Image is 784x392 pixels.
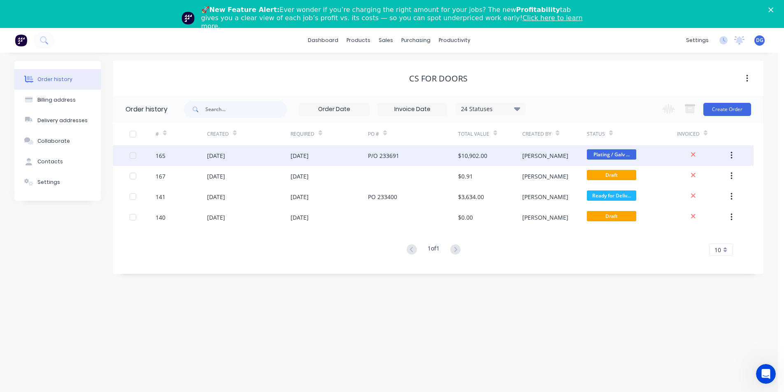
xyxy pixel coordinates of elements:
iframe: Intercom live chat [756,364,776,384]
div: PO 233400 [368,193,397,201]
div: Total Value [458,123,522,145]
input: Order Date [300,103,369,116]
div: Billing address [37,96,76,104]
div: Contacts [37,158,63,165]
div: CS For Doors [409,74,468,84]
input: Search... [205,101,287,118]
a: Click here to learn more. [201,14,583,30]
button: Contacts [14,151,101,172]
div: $0.91 [458,172,473,181]
div: Created [207,123,291,145]
div: 165 [156,151,165,160]
button: Order history [14,69,101,90]
div: [PERSON_NAME] [522,172,568,181]
div: [PERSON_NAME] [522,193,568,201]
input: Invoice Date [378,103,447,116]
img: Profile image for Team [181,12,195,25]
div: Created By [522,130,551,138]
div: sales [375,34,397,46]
b: Profitability [516,6,560,14]
div: # [156,123,207,145]
div: Collaborate [37,137,70,145]
span: Draft [587,170,636,180]
button: Billing address [14,90,101,110]
div: 🚀 Ever wonder if you’re charging the right amount for your jobs? The new tab gives you a clear vi... [201,6,590,30]
div: # [156,130,159,138]
span: Draft [587,211,636,221]
div: productivity [435,34,475,46]
div: Order history [37,76,72,83]
div: PO # [368,123,458,145]
div: [DATE] [291,172,309,181]
div: Close [768,7,777,12]
span: 10 [714,246,721,254]
span: Ready for Deliv... [587,190,636,201]
div: 141 [156,193,165,201]
a: dashboard [304,34,342,46]
div: Created By [522,123,586,145]
div: purchasing [397,34,435,46]
div: 167 [156,172,165,181]
button: Create Order [703,103,751,116]
div: Invoiced [677,130,700,138]
div: [PERSON_NAME] [522,151,568,160]
span: DG [756,37,763,44]
div: Status [587,123,677,145]
img: Factory [15,34,27,46]
div: Created [207,130,229,138]
div: PO # [368,130,379,138]
div: Delivery addresses [37,117,88,124]
b: New Feature Alert: [209,6,280,14]
button: Settings [14,172,101,193]
button: Delivery addresses [14,110,101,131]
div: [DATE] [291,151,309,160]
div: [DATE] [207,172,225,181]
div: $0.00 [458,213,473,222]
button: Collaborate [14,131,101,151]
div: 140 [156,213,165,222]
div: P/O 233691 [368,151,399,160]
div: Required [291,123,368,145]
div: Settings [37,179,60,186]
div: [DATE] [291,213,309,222]
div: Status [587,130,605,138]
div: $3,634.00 [458,193,484,201]
div: 1 of 1 [428,244,440,256]
div: 24 Statuses [456,104,525,114]
div: Invoiced [677,123,728,145]
div: $10,902.00 [458,151,487,160]
div: [PERSON_NAME] [522,213,568,222]
div: Required [291,130,314,138]
div: products [342,34,375,46]
div: Total Value [458,130,489,138]
div: settings [682,34,713,46]
div: [DATE] [207,193,225,201]
div: [DATE] [207,151,225,160]
div: Order history [126,104,168,114]
div: [DATE] [207,213,225,222]
span: Plating / Galv ... [587,149,636,160]
div: [DATE] [291,193,309,201]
